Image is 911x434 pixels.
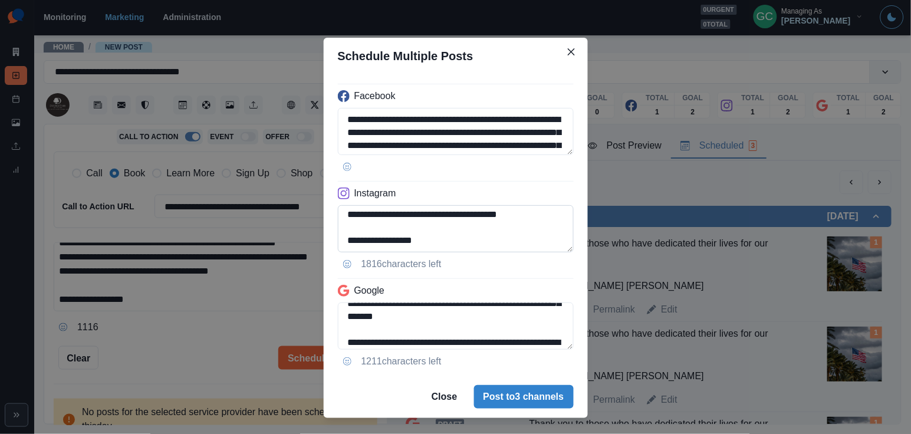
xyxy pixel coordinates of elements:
button: Opens Emoji Picker [338,255,357,274]
button: Close [562,42,581,61]
p: Instagram [354,186,396,200]
p: Facebook [354,89,396,103]
button: Opens Emoji Picker [338,352,357,371]
p: 1816 characters left [361,257,442,271]
header: Schedule Multiple Posts [324,38,588,74]
button: Close [422,385,467,409]
p: 1211 characters left [361,354,442,369]
p: Google [354,284,385,298]
button: Opens Emoji Picker [338,157,357,176]
button: Post to3 channels [474,385,574,409]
